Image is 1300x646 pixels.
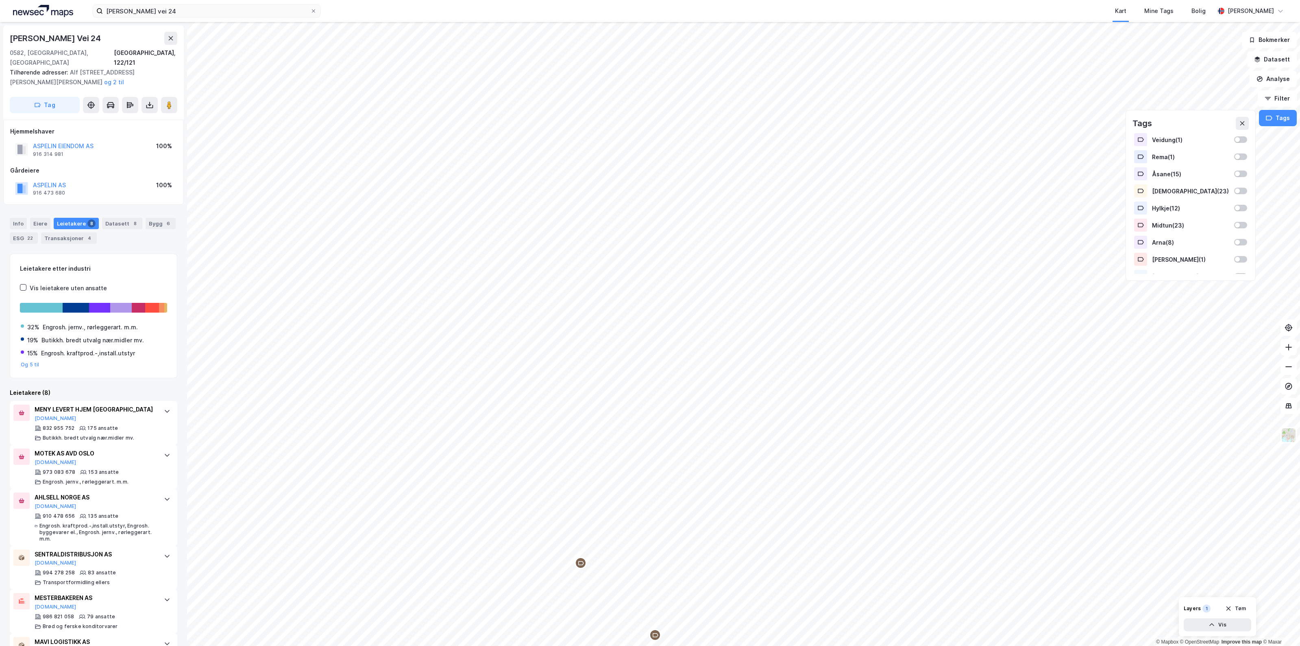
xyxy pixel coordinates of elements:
[20,264,167,274] div: Leietakere etter industri
[30,283,107,293] div: Vis leietakere uten ansatte
[649,629,661,641] div: Map marker
[1152,205,1229,212] div: Hylkje ( 12 )
[1228,6,1274,16] div: [PERSON_NAME]
[43,425,74,431] div: 832 955 752
[1259,607,1300,646] iframe: Chat Widget
[1242,32,1297,48] button: Bokmerker
[1191,6,1206,16] div: Bolig
[27,335,38,345] div: 19%
[35,604,76,610] button: [DOMAIN_NAME]
[33,190,65,196] div: 916 473 680
[10,97,80,113] button: Tag
[10,388,177,398] div: Leietakere (8)
[1152,222,1229,229] div: Midtun ( 23 )
[35,593,156,603] div: MESTERBAKEREN AS
[35,550,156,559] div: SENTRALDISTRIBUSJON AS
[1259,110,1297,126] button: Tags
[43,623,118,630] div: Brød og ferske konditorvarer
[1180,639,1219,645] a: OpenStreetMap
[1220,602,1251,615] button: Tøm
[21,361,39,368] button: Og 5 til
[102,218,142,229] div: Datasett
[43,322,138,332] div: Engrosh. jernv., rørleggerart. m.m.
[10,68,171,87] div: Alf [STREET_ADDRESS][PERSON_NAME][PERSON_NAME]
[43,579,110,586] div: Transportformidling ellers
[10,232,38,244] div: ESG
[43,513,75,519] div: 910 478 656
[1281,427,1296,443] img: Z
[164,219,172,228] div: 6
[1152,136,1229,143] div: Veidung ( 1 )
[41,232,97,244] div: Transaksjoner
[87,613,115,620] div: 79 ansatte
[35,405,156,414] div: MENY LEVERT HJEM [GEOGRAPHIC_DATA]
[131,219,139,228] div: 8
[88,469,119,475] div: 153 ansatte
[35,449,156,458] div: MOTEK AS AVD OSLO
[10,166,177,175] div: Gårdeiere
[27,322,39,332] div: 32%
[1152,188,1229,195] div: [DEMOGRAPHIC_DATA] ( 23 )
[10,127,177,136] div: Hjemmelshaver
[103,5,310,17] input: Søk på adresse, matrikkel, gårdeiere, leietakere eller personer
[26,234,35,242] div: 22
[1247,51,1297,68] button: Datasett
[10,218,27,229] div: Info
[43,569,75,576] div: 994 278 258
[10,69,70,76] span: Tilhørende adresser:
[35,415,76,422] button: [DOMAIN_NAME]
[156,141,172,151] div: 100%
[30,218,50,229] div: Eiere
[1152,239,1229,246] div: Arna ( 8 )
[10,32,102,45] div: [PERSON_NAME] Vei 24
[88,513,118,519] div: 135 ansatte
[39,523,156,542] div: Engrosh. kraftprod.-,install.utstyr, Engrosh. byggevarer el., Engrosh. jernv., rørleggerart. m.m.
[35,493,156,502] div: AHLSELL NORGE AS
[41,335,144,345] div: Butikkh. bredt utvalg nær.midler mv.
[1222,639,1262,645] a: Improve this map
[1152,153,1229,160] div: Rema ( 1 )
[87,219,96,228] div: 8
[1202,604,1211,613] div: 1
[114,48,177,68] div: [GEOGRAPHIC_DATA], 122/121
[575,557,587,569] div: Map marker
[1184,605,1201,612] div: Layers
[13,5,73,17] img: logo.a4113a55bc3d86da70a041830d287a7e.svg
[43,435,134,441] div: Butikkh. bredt utvalg nær.midler mv.
[41,348,135,358] div: Engrosh. kraftprod.-,install.utstyr
[27,348,38,358] div: 15%
[35,503,76,510] button: [DOMAIN_NAME]
[1115,6,1126,16] div: Kart
[87,425,118,431] div: 175 ansatte
[54,218,99,229] div: Leietakere
[43,469,75,475] div: 973 083 678
[1152,256,1229,263] div: [PERSON_NAME] ( 1 )
[88,569,116,576] div: 83 ansatte
[1258,90,1297,107] button: Filter
[146,218,176,229] div: Bygg
[1132,117,1152,130] div: Tags
[33,151,63,158] div: 916 314 981
[156,180,172,190] div: 100%
[43,479,128,485] div: Engrosh. jernv., rørleggerart. m.m.
[1184,618,1251,631] button: Vis
[43,613,74,620] div: 986 821 058
[1152,171,1229,177] div: Åsane ( 15 )
[35,560,76,566] button: [DOMAIN_NAME]
[1144,6,1174,16] div: Mine Tags
[1152,273,1229,280] div: [PERSON_NAME] ( 6 )
[1250,71,1297,87] button: Analyse
[1156,639,1178,645] a: Mapbox
[10,48,114,68] div: 0582, [GEOGRAPHIC_DATA], [GEOGRAPHIC_DATA]
[35,459,76,466] button: [DOMAIN_NAME]
[85,234,94,242] div: 4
